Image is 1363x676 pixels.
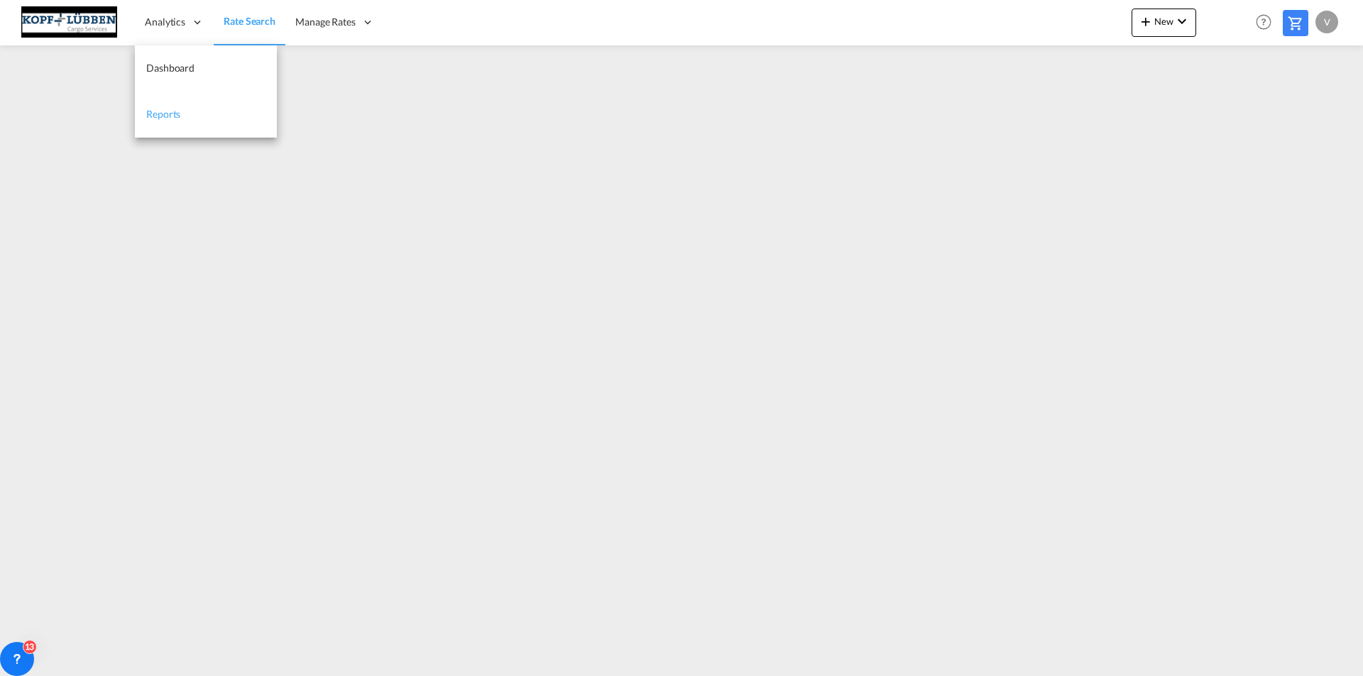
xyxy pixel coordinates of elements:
div: Help [1252,10,1283,35]
md-icon: icon-plus 400-fg [1137,13,1154,30]
span: Help [1252,10,1276,34]
a: Dashboard [135,45,277,92]
a: Reports [135,92,277,138]
div: v [1315,11,1338,33]
span: Analytics [145,15,185,29]
span: Manage Rates [295,15,356,29]
button: icon-plus 400-fgNewicon-chevron-down [1132,9,1196,37]
span: Rate Search [224,15,275,27]
span: Reports [146,108,180,120]
span: Dashboard [146,62,195,74]
img: 25cf3bb0aafc11ee9c4fdbd399af7748.JPG [21,6,117,38]
span: New [1137,16,1190,27]
md-icon: icon-chevron-down [1173,13,1190,30]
